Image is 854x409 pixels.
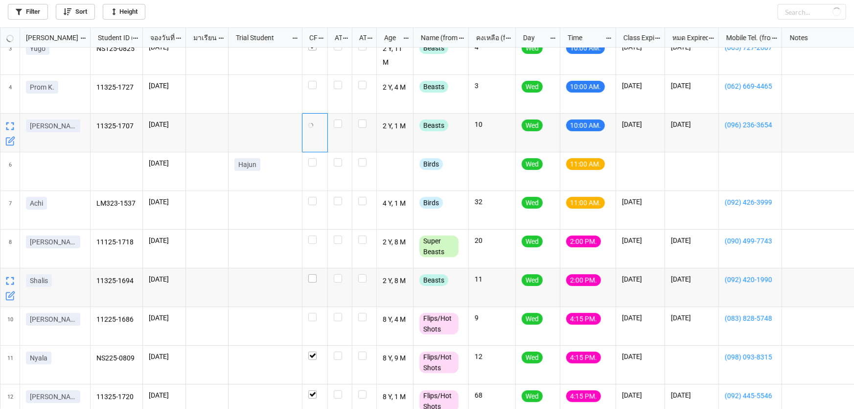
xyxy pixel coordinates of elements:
p: 11325-1727 [96,81,137,95]
div: Wed [522,197,543,209]
div: Super Beasts [419,236,459,257]
p: NS225-0809 [96,352,137,365]
p: [DATE] [622,197,659,207]
p: Achi [30,198,43,208]
a: (092) 420-1990 [725,274,776,285]
div: Wed [522,81,543,93]
div: จองวันที่ [144,32,176,43]
div: มาเรียน [187,32,218,43]
div: Time [562,32,605,43]
p: 11225-1686 [96,313,137,327]
div: 4:15 PM. [566,390,601,402]
p: [PERSON_NAME] [30,314,76,324]
p: [DATE] [622,236,659,245]
p: [PERSON_NAME] [30,392,76,402]
a: (092) 426-3999 [725,197,776,208]
div: 10:00 AM. [566,120,605,131]
span: 7 [9,191,12,229]
p: [DATE] [149,390,180,400]
div: Wed [522,236,543,247]
div: Birds [419,158,443,170]
p: 11325-1694 [96,274,137,288]
div: Beasts [419,274,448,286]
div: หมด Expired date (from [PERSON_NAME] Name) [667,32,708,43]
div: Wed [522,274,543,286]
span: 4 [9,75,12,113]
div: Wed [522,313,543,325]
div: 10:00 AM. [566,42,605,54]
p: [DATE] [622,274,659,284]
p: [DATE] [149,313,180,323]
p: [DATE] [149,274,180,284]
div: Flips/Hot Shots [419,313,459,335]
span: 3 [9,36,12,74]
a: (092) 445-5546 [725,390,776,401]
div: [PERSON_NAME] Name [20,32,80,43]
p: [DATE] [149,120,180,129]
a: (083) 828-5748 [725,313,776,324]
p: 20 [475,236,509,245]
div: 4:15 PM. [566,352,601,363]
div: Birds [419,197,443,209]
div: 2:00 PM. [566,274,601,286]
p: [DATE] [149,158,180,168]
p: 9 [475,313,509,323]
a: (098) 093-8315 [725,352,776,362]
p: 8 Y, 9 M [383,352,408,365]
p: 11325-1720 [96,390,137,404]
p: 11 [475,274,509,284]
a: (065) 727-2607 [725,42,776,53]
a: Sort [56,4,95,20]
div: Wed [522,120,543,131]
p: Prom K. [30,82,54,92]
p: [DATE] [671,81,713,91]
div: Flips/Hot Shots [419,352,459,373]
p: 4 Y, 1 M [383,197,408,211]
p: [DATE] [622,313,659,323]
span: 8 [9,230,12,268]
p: 8 Y, 1 M [383,390,408,404]
div: Day [517,32,550,43]
a: (062) 669-4465 [725,81,776,92]
p: Nyala [30,353,47,363]
p: [DATE] [149,236,180,245]
p: 11125-1718 [96,236,137,249]
p: 2 Y, 1 M [383,120,408,133]
p: [DATE] [149,352,180,361]
p: [DATE] [149,197,180,207]
div: 10:00 AM. [566,81,605,93]
div: Beasts [419,120,448,131]
p: [DATE] [671,274,713,284]
p: LM323-1537 [96,197,137,211]
p: [DATE] [622,352,659,361]
div: Beasts [419,42,448,54]
div: Wed [522,352,543,363]
p: [DATE] [671,120,713,129]
div: Age [378,32,403,43]
div: Class Expiration [618,32,654,43]
div: คงเหลือ (from Nick Name) [470,32,505,43]
div: Trial Student [230,32,291,43]
p: 2 Y, 11 M [383,42,408,69]
a: (090) 499-7743 [725,236,776,246]
span: 10 [7,307,13,345]
p: 32 [475,197,509,207]
p: [DATE] [671,313,713,323]
p: [PERSON_NAME] [30,121,76,131]
div: Wed [522,158,543,170]
p: [DATE] [622,120,659,129]
span: 11 [7,346,13,384]
a: Height [103,4,145,20]
p: Shalis [30,276,48,286]
p: [PERSON_NAME] [30,237,76,247]
p: [DATE] [671,236,713,245]
p: 68 [475,390,509,400]
div: ATK [353,32,367,43]
div: grid [0,28,91,48]
p: [DATE] [622,81,659,91]
p: 11325-1707 [96,120,137,133]
p: 12 [475,352,509,361]
div: Wed [522,42,543,54]
div: CF [303,32,318,43]
p: 2 Y, 8 M [383,236,408,249]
